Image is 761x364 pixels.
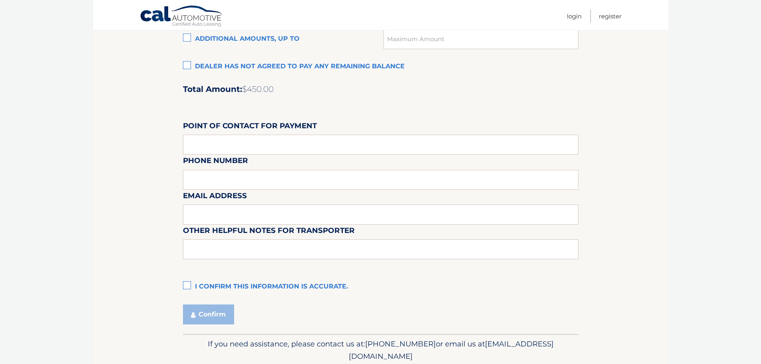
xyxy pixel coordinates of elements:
[188,338,573,363] p: If you need assistance, please contact us at: or email us at
[183,31,384,47] label: Additional amounts, up to
[140,5,224,28] a: Cal Automotive
[567,10,582,23] a: Login
[183,84,578,94] h2: Total Amount:
[599,10,622,23] a: Register
[183,59,578,75] label: Dealer has not agreed to pay any remaining balance
[183,120,317,135] label: Point of Contact for Payment
[365,339,436,348] span: [PHONE_NUMBER]
[183,190,247,205] label: Email Address
[183,304,234,324] button: Confirm
[183,225,355,239] label: Other helpful notes for transporter
[183,279,578,295] label: I confirm this information is accurate.
[242,84,274,94] span: $450.00
[383,29,578,49] input: Maximum Amount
